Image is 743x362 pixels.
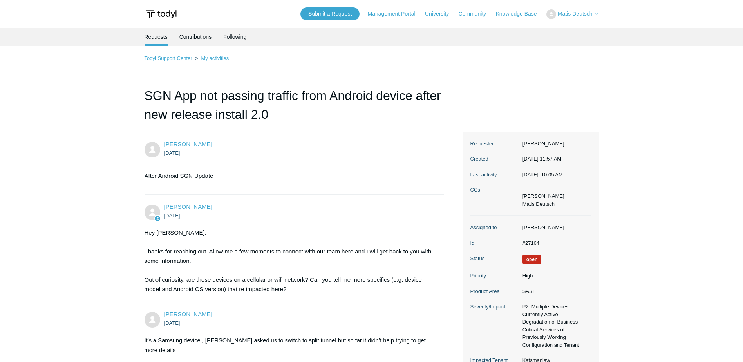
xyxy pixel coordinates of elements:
[470,303,519,311] dt: Severity/Impact
[470,288,519,295] dt: Product Area
[470,255,519,262] dt: Status
[522,156,561,162] time: 08/08/2025, 11:57
[145,171,437,181] p: After Android SGN Update
[519,224,591,232] dd: [PERSON_NAME]
[519,288,591,295] dd: SASE
[558,11,593,17] span: Matis Deutsch
[519,303,591,349] dd: P2: Multiple Devices, Currently Active Degradation of Business Critical Services of Previously Wo...
[179,28,212,46] a: Contributions
[201,55,229,61] a: My activities
[425,10,457,18] a: University
[164,141,212,147] span: Shlomo Kay
[145,228,437,294] div: Hey [PERSON_NAME], Thanks for reaching out. Allow me a few moments to connect with our team here ...
[164,203,212,210] span: Cody Woods
[470,140,519,148] dt: Requester
[164,320,180,326] time: 08/08/2025, 13:49
[470,272,519,280] dt: Priority
[145,55,192,61] a: Todyl Support Center
[145,28,168,46] li: Requests
[522,192,564,200] li: Sam Lipke
[470,224,519,232] dt: Assigned to
[522,200,564,208] li: Matis Deutsch
[519,239,591,247] dd: #27164
[522,255,542,264] span: We are working on a response for you
[145,337,426,354] span: It’s a Samsung device , [PERSON_NAME] asked us to switch to split tunnel but so far it didn’t hel...
[164,203,212,210] a: [PERSON_NAME]
[164,141,212,147] a: [PERSON_NAME]
[495,10,544,18] a: Knowledge Base
[300,7,360,20] a: Submit a Request
[519,272,591,280] dd: High
[193,55,229,61] li: My activities
[164,213,180,219] time: 08/08/2025, 13:03
[164,311,212,317] a: [PERSON_NAME]
[522,172,563,177] time: 08/12/2025, 10:05
[223,28,246,46] a: Following
[546,9,599,19] button: Matis Deutsch
[470,155,519,163] dt: Created
[459,10,494,18] a: Community
[470,239,519,247] dt: Id
[470,171,519,179] dt: Last activity
[368,10,423,18] a: Management Portal
[145,7,178,22] img: Todyl Support Center Help Center home page
[145,55,194,61] li: Todyl Support Center
[519,140,591,148] dd: [PERSON_NAME]
[164,311,212,317] span: Shlomo Kay
[470,186,519,194] dt: CCs
[164,150,180,156] time: 08/08/2025, 11:57
[145,86,445,132] h1: SGN App not passing traffic from Android device after new release install 2.0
